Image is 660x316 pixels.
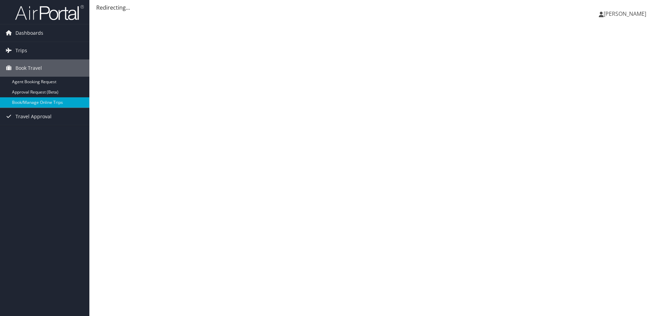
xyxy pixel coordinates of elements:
[96,3,653,12] div: Redirecting...
[599,3,653,24] a: [PERSON_NAME]
[15,59,42,77] span: Book Travel
[604,10,646,18] span: [PERSON_NAME]
[15,108,52,125] span: Travel Approval
[15,4,84,21] img: airportal-logo.png
[15,42,27,59] span: Trips
[15,24,43,42] span: Dashboards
